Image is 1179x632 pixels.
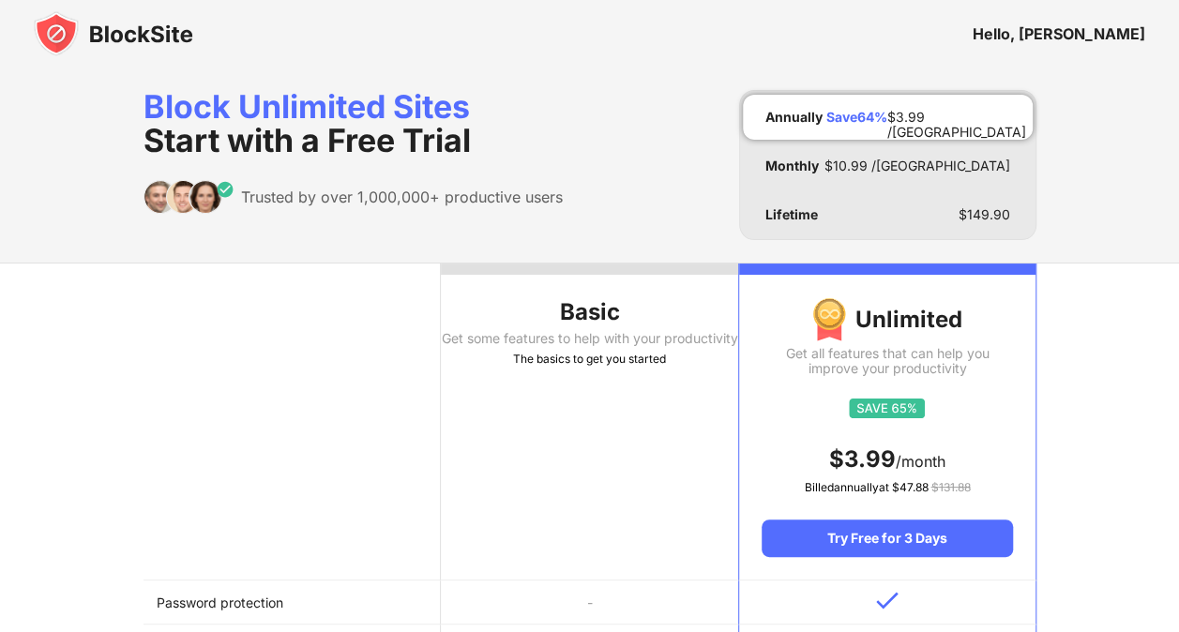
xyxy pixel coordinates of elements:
td: - [441,580,738,624]
div: Hello, [PERSON_NAME] [973,24,1145,43]
div: /month [762,444,1012,474]
td: Password protection [144,580,441,624]
img: blocksite-icon-black.svg [34,11,193,56]
div: Unlimited [762,297,1012,342]
div: Trusted by over 1,000,000+ productive users [241,188,563,206]
div: Get some features to help with your productivity [441,331,738,346]
img: trusted-by.svg [144,180,234,214]
div: Get all features that can help you improve your productivity [762,346,1012,376]
img: img-premium-medal [812,297,846,342]
div: $ 149.90 [959,207,1010,222]
div: Lifetime [765,207,818,222]
span: Start with a Free Trial [144,121,471,159]
img: save65.svg [849,399,925,418]
div: $ 3.99 /[GEOGRAPHIC_DATA] [887,110,1026,125]
span: $ 3.99 [829,445,896,473]
div: $ 10.99 /[GEOGRAPHIC_DATA] [824,158,1010,173]
span: $ 131.88 [930,480,970,494]
div: Block Unlimited Sites [144,90,563,158]
div: Annually [765,110,823,125]
div: Billed annually at $ 47.88 [762,478,1012,497]
div: The basics to get you started [441,350,738,369]
div: Try Free for 3 Days [762,519,1012,557]
div: Save 64 % [826,110,887,125]
div: Monthly [765,158,819,173]
img: v-blue.svg [876,592,899,609]
div: Basic [441,297,738,327]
